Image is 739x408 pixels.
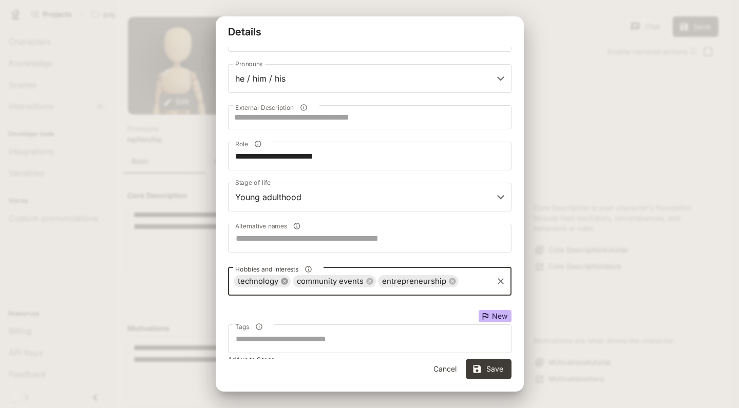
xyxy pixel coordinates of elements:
[293,276,368,287] span: community events
[293,275,376,287] div: community events
[234,275,291,287] div: technology
[235,140,248,148] span: Role
[228,355,511,364] p: Add up to 6 tags
[290,219,304,233] button: Alternative names
[301,262,315,276] button: Hobbies and interests
[466,359,511,379] button: Save
[297,101,311,114] button: External Description
[234,276,282,287] span: technology
[235,103,294,112] span: External Description
[235,178,271,187] label: Stage of life
[488,313,511,320] span: New
[252,320,266,334] button: Tags
[235,222,287,230] span: Alternative names
[494,274,508,288] button: Clear
[429,359,462,379] button: Cancel
[378,276,450,287] span: entrepreneurship
[228,64,511,93] div: he / him / his
[378,275,459,287] div: entrepreneurship
[251,137,264,151] button: Role
[235,322,249,331] span: Tags
[216,16,524,47] h2: Details
[235,60,262,68] label: Pronouns
[235,265,298,274] span: Hobbies and interests
[228,183,511,211] div: Young adulthood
